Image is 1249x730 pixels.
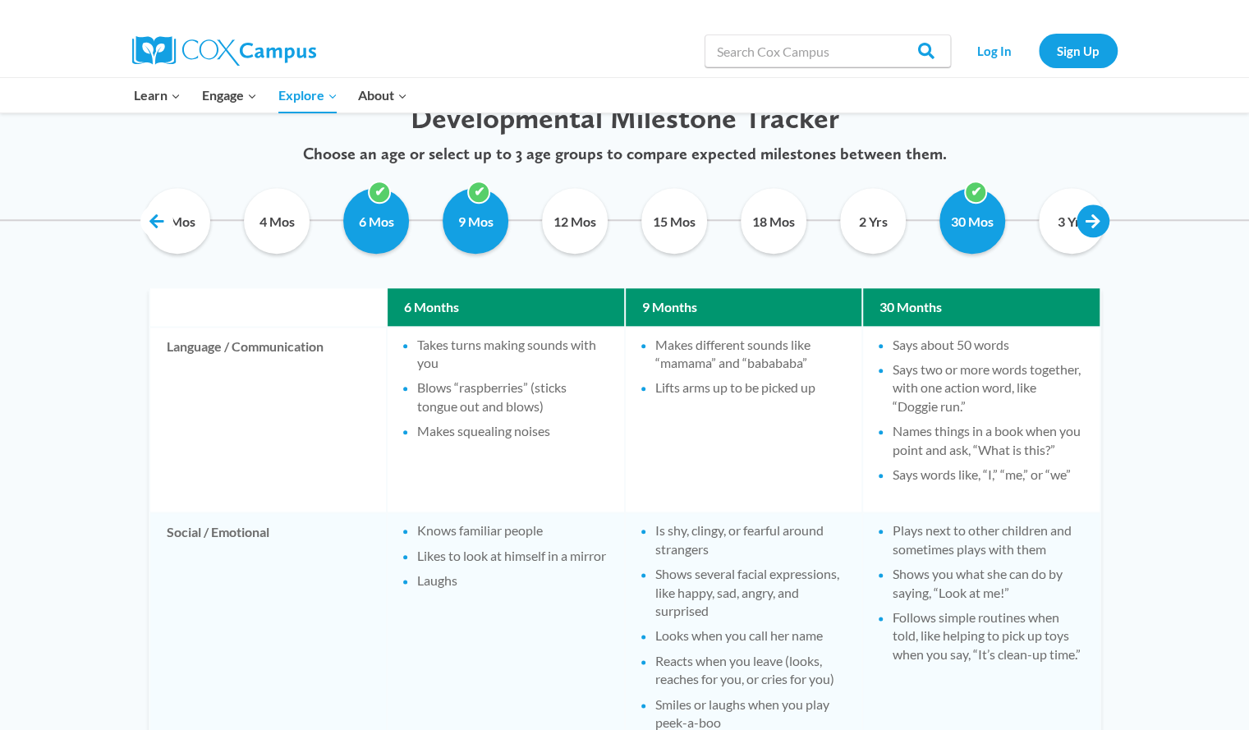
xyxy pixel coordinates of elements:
[1039,34,1118,67] a: Sign Up
[132,36,316,66] img: Cox Campus
[417,521,608,539] li: Knows familiar people
[893,565,1083,602] li: Shows you what she can do by saying, “Look at me!”
[959,34,1118,67] nav: Secondary Navigation
[411,100,839,135] span: Developmental Milestone Tracker
[893,336,1083,354] li: Says about 50 words
[655,565,846,620] li: Shows several facial expressions, like happy, sad, angry, and surprised
[417,336,608,373] li: Takes turns making sounds with you
[655,627,846,645] li: Looks when you call her name
[191,78,268,112] button: Child menu of Engage
[347,78,418,112] button: Child menu of About
[417,547,608,565] li: Likes to look at himself in a mirror
[705,34,951,67] input: Search Cox Campus
[893,608,1083,663] li: Follows simple routines when told, like helping to pick up toys when you say, “It’s clean-up time.”
[655,336,846,373] li: Makes different sounds like “mamama” and “babababa”
[417,422,608,440] li: Makes squealing noises
[655,379,846,397] li: Lifts arms up to be picked up
[893,466,1083,484] li: Says words like, “I,” “me,” or “we”
[863,288,1100,326] th: 30 Months
[268,78,348,112] button: Child menu of Explore
[124,78,418,112] nav: Primary Navigation
[150,328,387,512] td: Language / Communication
[388,288,624,326] th: 6 Months
[417,379,608,416] li: Blows “raspberries” (sticks tongue out and blows)
[655,521,846,558] li: Is shy, clingy, or fearful around strangers
[893,422,1083,459] li: Names things in a book when you point and ask, “What is this?”
[893,521,1083,558] li: Plays next to other children and sometimes plays with them
[655,652,846,689] li: Reacts when you leave (looks, reaches for you, or cries for you)
[959,34,1031,67] a: Log In
[124,78,192,112] button: Child menu of Learn
[626,288,862,326] th: 9 Months
[128,144,1122,163] p: Choose an age or select up to 3 age groups to compare expected milestones between them.
[893,360,1083,416] li: Says two or more words together, with one action word, like “Doggie run.”
[417,572,608,590] li: Laughs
